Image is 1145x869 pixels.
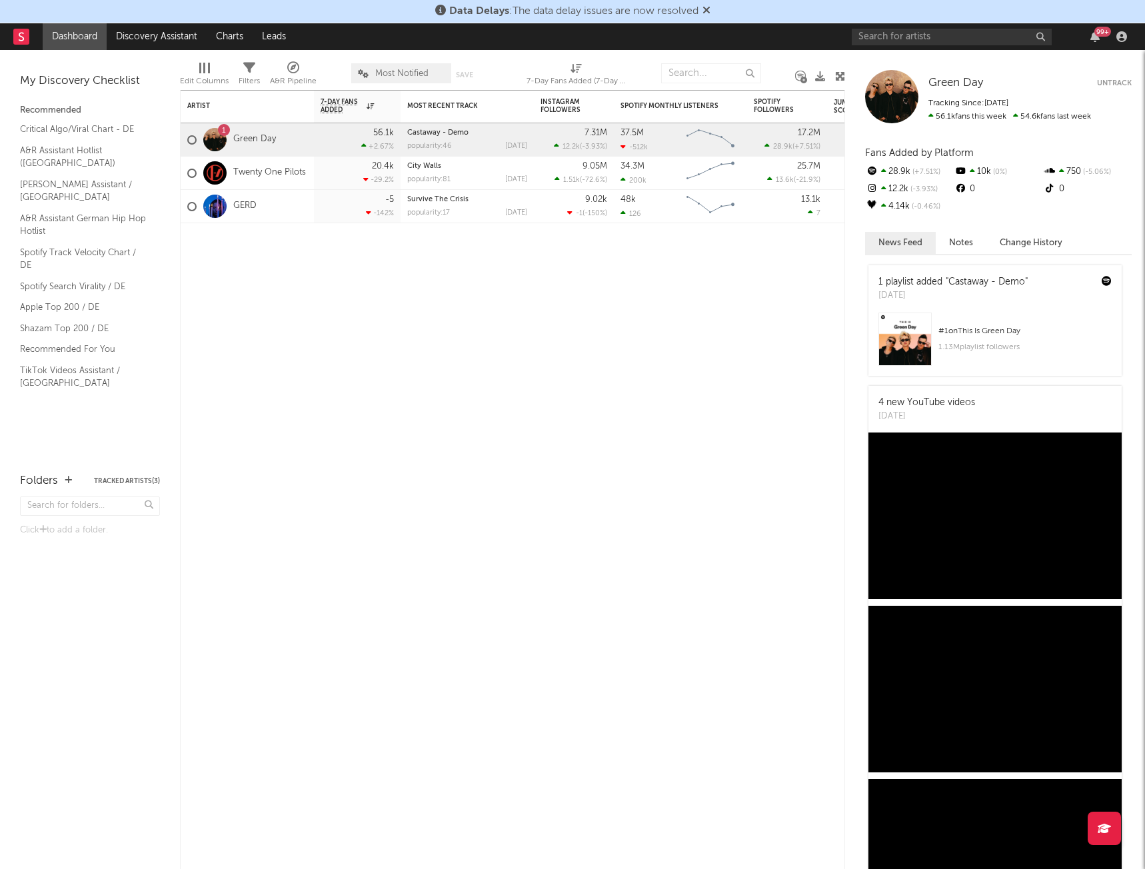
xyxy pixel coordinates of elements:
[834,165,887,181] div: 72.6
[361,142,394,151] div: +2.67 %
[852,29,1052,45] input: Search for artists
[776,177,794,184] span: 13.6k
[233,201,257,212] a: GERD
[372,162,394,171] div: 20.4k
[187,102,287,110] div: Artist
[928,113,1091,121] span: 54.6k fans last week
[407,102,507,110] div: Most Recent Track
[456,71,473,79] button: Save
[680,190,740,223] svg: Chart title
[764,142,820,151] div: ( )
[239,57,260,95] div: Filters
[910,203,940,211] span: -0.46 %
[928,99,1008,107] span: Tracking Since: [DATE]
[20,177,147,205] a: [PERSON_NAME] Assistant / [GEOGRAPHIC_DATA]
[20,279,147,294] a: Spotify Search Virality / DE
[94,478,160,484] button: Tracked Artists(3)
[527,57,626,95] div: 7-Day Fans Added (7-Day Fans Added)
[563,177,580,184] span: 1.51k
[563,143,580,151] span: 12.2k
[505,176,527,183] div: [DATE]
[938,323,1112,339] div: # 1 on This Is Green Day
[449,6,509,17] span: Data Delays
[321,98,363,114] span: 7-Day Fans Added
[834,99,867,115] div: Jump Score
[834,132,887,148] div: 69.8
[239,73,260,89] div: Filters
[20,103,160,119] div: Recommended
[373,129,394,137] div: 56.1k
[991,169,1007,176] span: 0 %
[834,199,887,215] div: 45.0
[620,129,644,137] div: 37.5M
[233,134,276,145] a: Green Day
[449,6,698,17] span: : The data delay issues are now resolved
[680,123,740,157] svg: Chart title
[1090,31,1100,42] button: 99+
[407,163,441,170] a: City Walls
[620,209,641,218] div: 126
[661,63,761,83] input: Search...
[20,245,147,273] a: Spotify Track Velocity Chart / DE
[505,143,527,150] div: [DATE]
[20,300,147,315] a: Apple Top 200 / DE
[798,129,820,137] div: 17.2M
[20,363,147,391] a: TikTok Videos Assistant / [GEOGRAPHIC_DATA]
[20,473,58,489] div: Folders
[385,195,394,204] div: -5
[620,162,644,171] div: 34.3M
[767,175,820,184] div: ( )
[865,148,974,158] span: Fans Added by Platform
[1043,181,1132,198] div: 0
[20,143,147,171] a: A&R Assistant Hotlist ([GEOGRAPHIC_DATA])
[936,232,986,254] button: Notes
[1094,27,1111,37] div: 99 +
[270,73,317,89] div: A&R Pipeline
[407,143,452,150] div: popularity: 46
[1081,169,1111,176] span: -5.06 %
[253,23,295,50] a: Leads
[796,177,818,184] span: -21.9 %
[910,169,940,176] span: +7.51 %
[878,396,975,410] div: 4 new YouTube videos
[180,57,229,95] div: Edit Columns
[954,181,1042,198] div: 0
[816,210,820,217] span: 7
[407,176,451,183] div: popularity: 81
[20,522,160,538] div: Click to add a folder.
[620,143,648,151] div: -512k
[584,129,607,137] div: 7.31M
[20,321,147,336] a: Shazam Top 200 / DE
[865,198,954,215] div: 4.14k
[868,313,1122,376] a: #1onThis Is Green Day1.13Mplaylist followers
[567,209,607,217] div: ( )
[180,73,229,89] div: Edit Columns
[505,209,527,217] div: [DATE]
[407,209,450,217] div: popularity: 17
[407,129,527,137] div: Castaway - Demo
[233,167,306,179] a: Twenty One Pilots
[582,162,607,171] div: 9.05M
[908,186,938,193] span: -3.93 %
[576,210,582,217] span: -1
[878,275,1028,289] div: 1 playlist added
[584,210,605,217] span: -150 %
[773,143,792,151] span: 28.9k
[363,175,394,184] div: -29.2 %
[207,23,253,50] a: Charts
[582,177,605,184] span: -72.6 %
[407,196,527,203] div: Survive The Crisis
[1097,77,1132,90] button: Untrack
[270,57,317,95] div: A&R Pipeline
[754,98,800,114] div: Spotify Followers
[878,289,1028,303] div: [DATE]
[801,195,820,204] div: 13.1k
[928,113,1006,121] span: 56.1k fans this week
[585,195,607,204] div: 9.02k
[928,77,983,90] a: Green Day
[794,143,818,151] span: +7.51 %
[20,73,160,89] div: My Discovery Checklist
[797,162,820,171] div: 25.7M
[865,232,936,254] button: News Feed
[554,142,607,151] div: ( )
